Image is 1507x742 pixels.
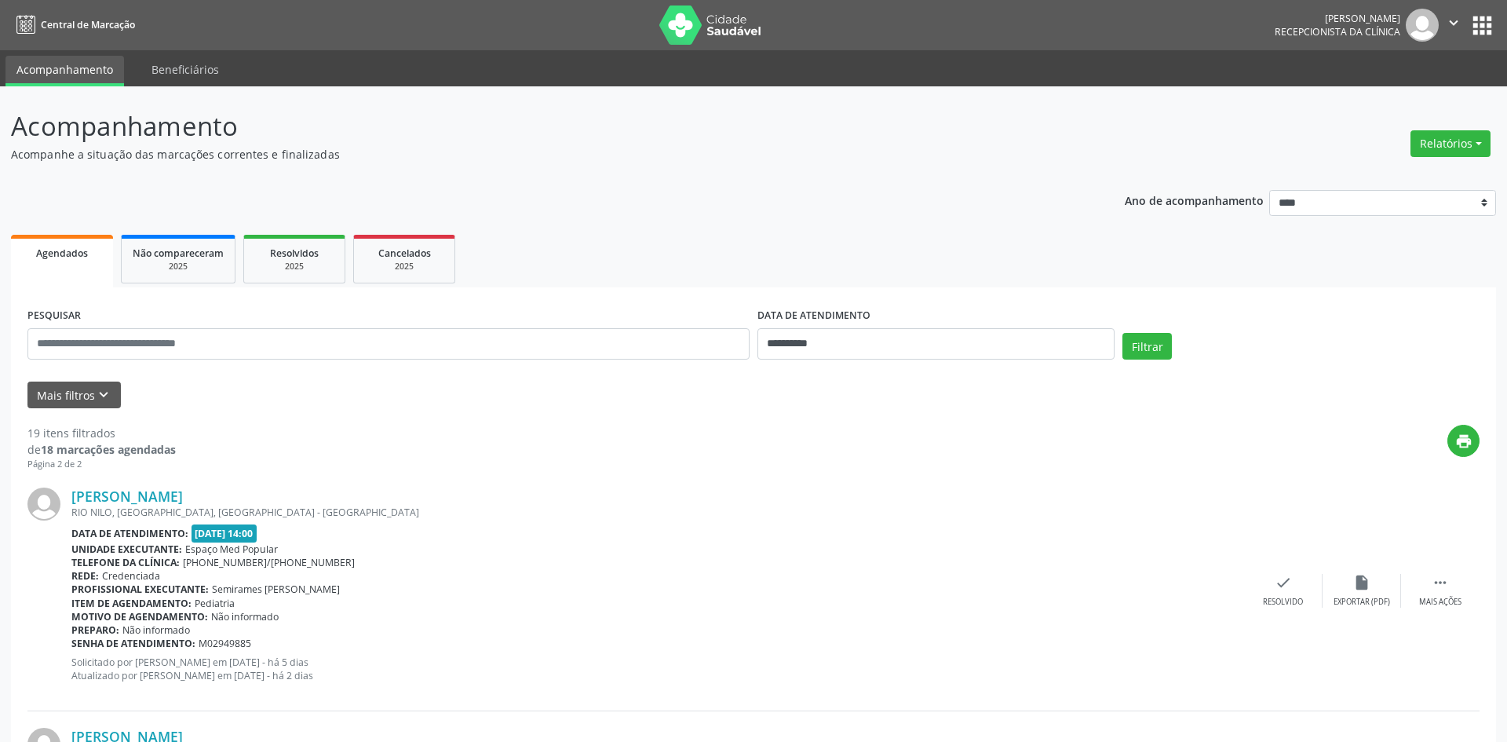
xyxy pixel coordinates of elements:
div: Resolvido [1263,597,1303,608]
button: Relatórios [1410,130,1491,157]
div: [PERSON_NAME] [1275,12,1400,25]
div: de [27,441,176,458]
b: Senha de atendimento: [71,637,195,650]
span: Espaço Med Popular [185,543,278,556]
b: Profissional executante: [71,583,209,596]
span: Agendados [36,247,88,260]
p: Acompanhe a situação das marcações correntes e finalizadas [11,146,1050,163]
b: Unidade executante: [71,543,182,556]
span: [PHONE_NUMBER]/[PHONE_NUMBER] [183,556,355,569]
p: Acompanhamento [11,107,1050,146]
b: Telefone da clínica: [71,556,180,569]
button: apps [1469,12,1496,39]
button: print [1447,425,1480,457]
div: Mais ações [1419,597,1461,608]
span: Semirames [PERSON_NAME] [212,583,340,596]
span: Recepcionista da clínica [1275,25,1400,38]
b: Data de atendimento: [71,527,188,540]
a: Central de Marcação [11,12,135,38]
i: keyboard_arrow_down [95,386,112,404]
span: Credenciada [102,569,160,583]
div: 2025 [255,261,334,272]
b: Rede: [71,569,99,583]
span: Não informado [122,623,190,637]
div: Exportar (PDF) [1334,597,1390,608]
strong: 18 marcações agendadas [41,442,176,457]
b: Item de agendamento: [71,597,192,610]
i: insert_drive_file [1353,574,1370,591]
label: PESQUISAR [27,304,81,328]
span: Cancelados [378,247,431,260]
i:  [1445,14,1462,31]
button: Filtrar [1122,333,1172,360]
span: Central de Marcação [41,18,135,31]
img: img [1406,9,1439,42]
div: Página 2 de 2 [27,458,176,471]
i: print [1455,433,1472,450]
i: check [1275,574,1292,591]
div: 2025 [365,261,443,272]
span: [DATE] 14:00 [192,525,257,543]
a: Beneficiários [140,56,230,83]
button: Mais filtroskeyboard_arrow_down [27,382,121,409]
span: Pediatria [195,597,235,610]
span: Não informado [211,610,279,623]
p: Solicitado por [PERSON_NAME] em [DATE] - há 5 dias Atualizado por [PERSON_NAME] em [DATE] - há 2 ... [71,656,1244,682]
div: RIO NILO, [GEOGRAPHIC_DATA], [GEOGRAPHIC_DATA] - [GEOGRAPHIC_DATA] [71,506,1244,519]
label: DATA DE ATENDIMENTO [757,304,870,328]
img: img [27,488,60,521]
div: 19 itens filtrados [27,425,176,441]
p: Ano de acompanhamento [1125,190,1264,210]
a: [PERSON_NAME] [71,488,183,505]
span: Resolvidos [270,247,319,260]
i:  [1432,574,1449,591]
span: Não compareceram [133,247,224,260]
b: Motivo de agendamento: [71,610,208,623]
span: M02949885 [199,637,251,650]
a: Acompanhamento [5,56,124,86]
button:  [1439,9,1469,42]
div: 2025 [133,261,224,272]
b: Preparo: [71,623,119,637]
